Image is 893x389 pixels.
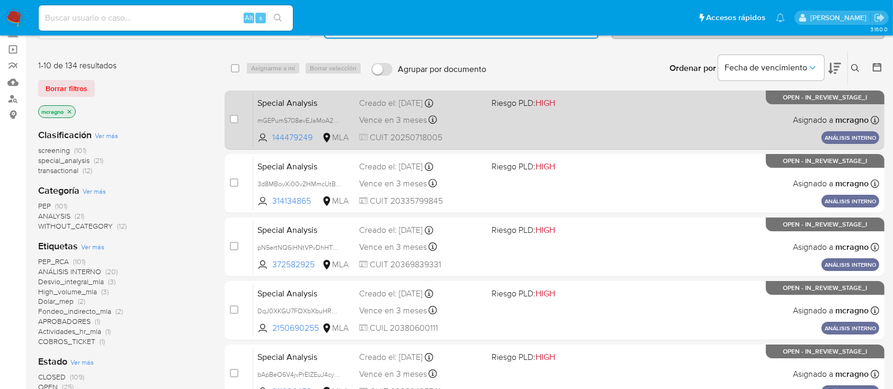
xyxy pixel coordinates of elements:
[706,12,765,23] span: Accesos rápidos
[245,13,253,23] span: Alt
[267,11,289,25] button: search-icon
[776,13,785,22] a: Notificaciones
[874,12,885,23] a: Salir
[870,25,888,33] span: 3.160.0
[259,13,262,23] span: s
[39,11,293,25] input: Buscar usuario o caso...
[810,13,870,23] p: marielabelen.cragno@mercadolibre.com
